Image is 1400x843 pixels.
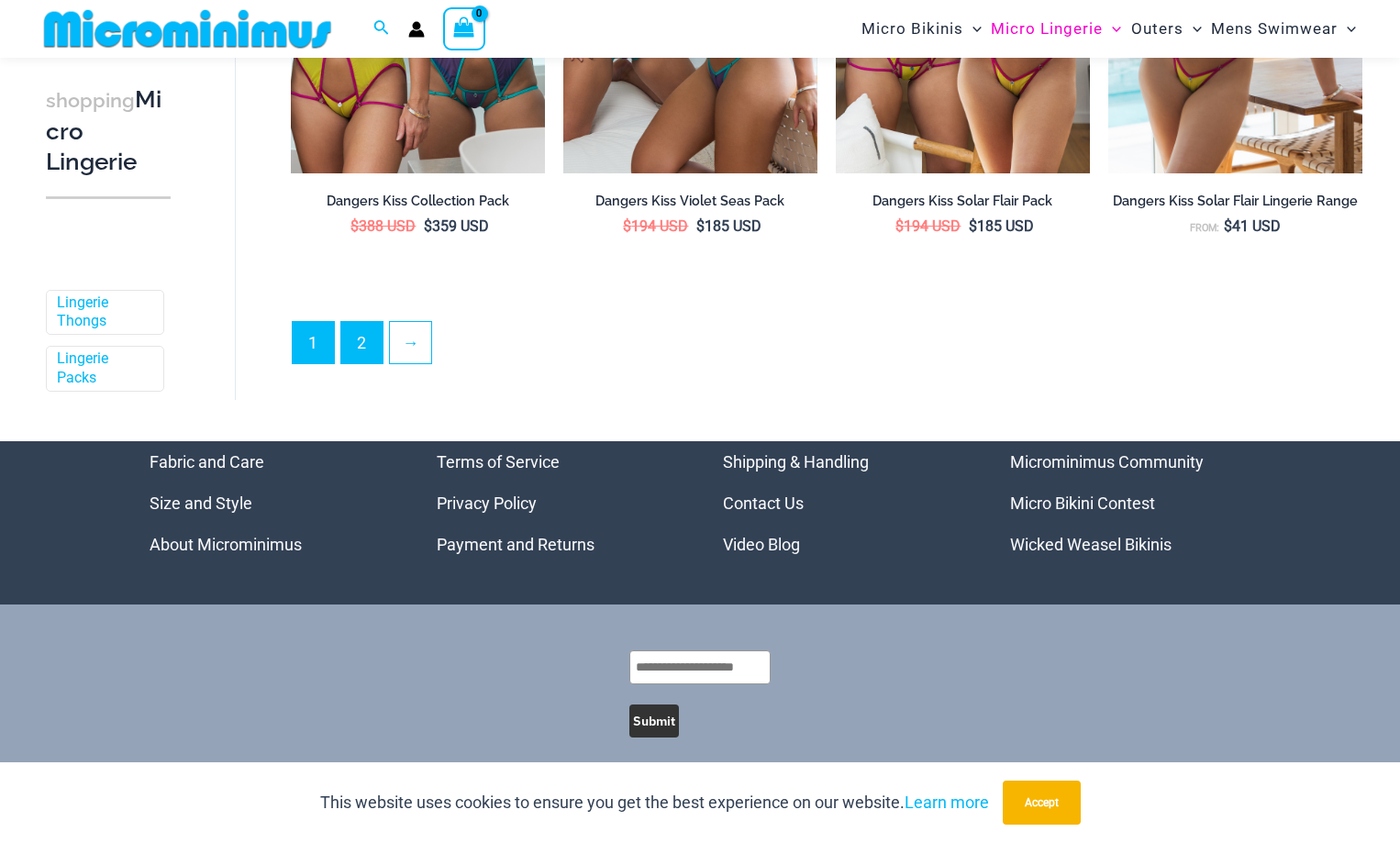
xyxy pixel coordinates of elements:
[150,441,391,565] nav: Menu
[1224,217,1281,235] bdi: 41 USD
[57,349,150,388] a: Lingerie Packs
[443,7,485,50] a: View Shopping Cart, empty
[1338,6,1356,52] span: Menu Toggle
[1108,193,1362,210] h2: Dangers Kiss Solar Flair Lingerie Range
[57,294,150,332] a: Lingerie Thongs
[424,217,432,235] span: $
[350,217,359,235] span: $
[291,193,545,216] a: Dangers Kiss Collection Pack
[623,217,631,235] span: $
[1127,6,1206,52] a: OutersMenu ToggleMenu Toggle
[437,441,678,565] nav: Menu
[1010,441,1251,565] aside: Footer Widget 4
[563,193,817,210] h2: Dangers Kiss Violet Seas Pack
[723,494,804,513] a: Contact Us
[1010,441,1251,565] nav: Menu
[150,494,252,513] a: Size and Style
[1003,781,1081,825] button: Accept
[46,89,135,112] span: shopping
[895,217,904,235] span: $
[991,6,1103,52] span: Micro Lingerie
[1211,6,1338,52] span: Mens Swimwear
[150,441,391,565] aside: Footer Widget 1
[350,217,416,235] bdi: 388 USD
[341,322,383,363] a: Page 2
[623,217,688,235] bdi: 194 USD
[1010,452,1204,471] a: Microminimus Community
[723,452,869,471] a: Shipping & Handling
[150,452,264,471] a: Fabric and Care
[861,6,963,52] span: Micro Bikinis
[437,535,594,554] a: Payment and Returns
[895,217,961,235] bdi: 194 USD
[723,441,964,565] nav: Menu
[1103,6,1121,52] span: Menu Toggle
[1224,217,1232,235] span: $
[1131,6,1183,52] span: Outers
[969,217,1034,235] bdi: 185 USD
[1190,222,1219,234] span: From:
[969,217,977,235] span: $
[150,535,302,554] a: About Microminimus
[37,8,339,50] img: MM SHOP LOGO FLAT
[723,535,800,554] a: Video Blog
[696,217,761,235] bdi: 185 USD
[390,322,431,363] a: →
[373,17,390,40] a: Search icon link
[1010,535,1172,554] a: Wicked Weasel Bikinis
[424,217,489,235] bdi: 359 USD
[320,789,989,816] p: This website uses cookies to ensure you get the best experience on our website.
[1206,6,1361,52] a: Mens SwimwearMenu ToggleMenu Toggle
[963,6,982,52] span: Menu Toggle
[723,441,964,565] aside: Footer Widget 3
[437,452,560,471] a: Terms of Service
[854,3,1363,55] nav: Site Navigation
[291,193,545,210] h2: Dangers Kiss Collection Pack
[46,84,171,178] h3: Micro Lingerie
[905,793,989,812] a: Learn more
[291,321,1362,374] nav: Product Pagination
[437,494,537,513] a: Privacy Policy
[836,193,1090,210] h2: Dangers Kiss Solar Flair Pack
[696,217,705,235] span: $
[629,704,679,738] button: Submit
[836,193,1090,216] a: Dangers Kiss Solar Flair Pack
[1010,494,1155,513] a: Micro Bikini Contest
[1183,6,1202,52] span: Menu Toggle
[437,441,678,565] aside: Footer Widget 2
[563,193,817,216] a: Dangers Kiss Violet Seas Pack
[293,322,334,363] span: Page 1
[986,6,1126,52] a: Micro LingerieMenu ToggleMenu Toggle
[857,6,986,52] a: Micro BikinisMenu ToggleMenu Toggle
[408,21,425,38] a: Account icon link
[1108,193,1362,216] a: Dangers Kiss Solar Flair Lingerie Range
